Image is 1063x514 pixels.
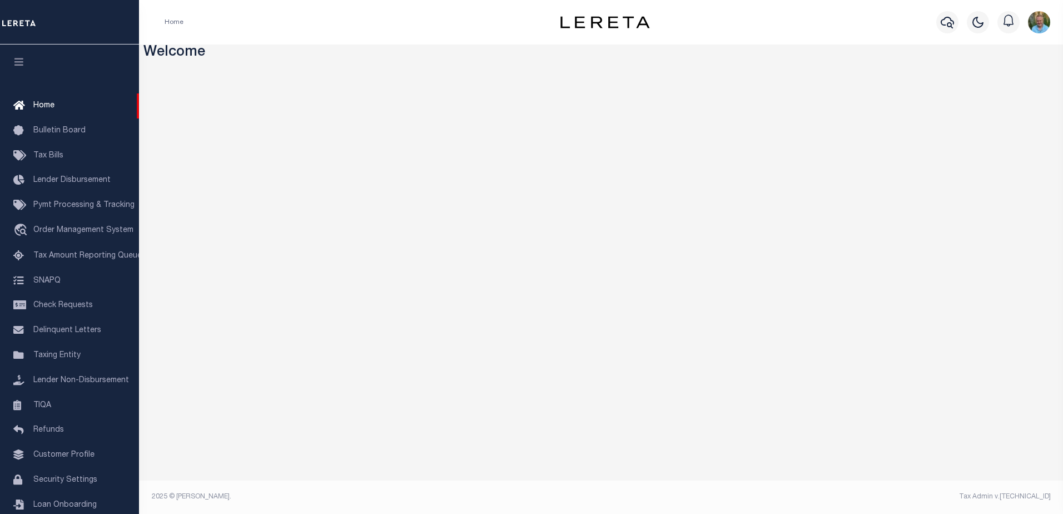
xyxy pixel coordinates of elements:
[143,492,602,502] div: 2025 © [PERSON_NAME].
[33,302,93,309] span: Check Requests
[33,451,95,459] span: Customer Profile
[165,17,183,27] li: Home
[33,127,86,135] span: Bulletin Board
[143,45,1059,62] h3: Welcome
[33,276,61,284] span: SNAPQ
[33,201,135,209] span: Pymt Processing & Tracking
[33,377,129,384] span: Lender Non-Disbursement
[33,401,51,409] span: TIQA
[33,327,101,334] span: Delinquent Letters
[33,102,54,110] span: Home
[560,16,649,28] img: logo-dark.svg
[33,226,133,234] span: Order Management System
[33,252,142,260] span: Tax Amount Reporting Queue
[33,426,64,434] span: Refunds
[33,152,63,160] span: Tax Bills
[33,476,97,484] span: Security Settings
[13,224,31,238] i: travel_explore
[609,492,1051,502] div: Tax Admin v.[TECHNICAL_ID]
[33,352,81,359] span: Taxing Entity
[33,501,97,509] span: Loan Onboarding
[33,176,111,184] span: Lender Disbursement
